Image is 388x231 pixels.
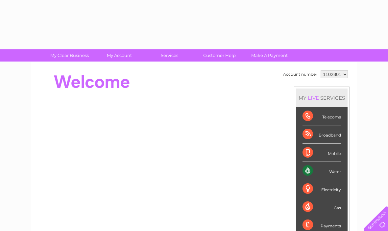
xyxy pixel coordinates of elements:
a: My Account [92,49,147,62]
a: Services [142,49,197,62]
div: Broadband [303,125,341,143]
div: Water [303,162,341,180]
div: Gas [303,198,341,216]
div: Telecoms [303,107,341,125]
a: Customer Help [192,49,247,62]
div: MY SERVICES [296,89,348,107]
div: Mobile [303,144,341,162]
div: LIVE [306,95,320,101]
a: My Clear Business [42,49,97,62]
a: Make A Payment [242,49,297,62]
div: Electricity [303,180,341,198]
td: Account number [281,69,319,80]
